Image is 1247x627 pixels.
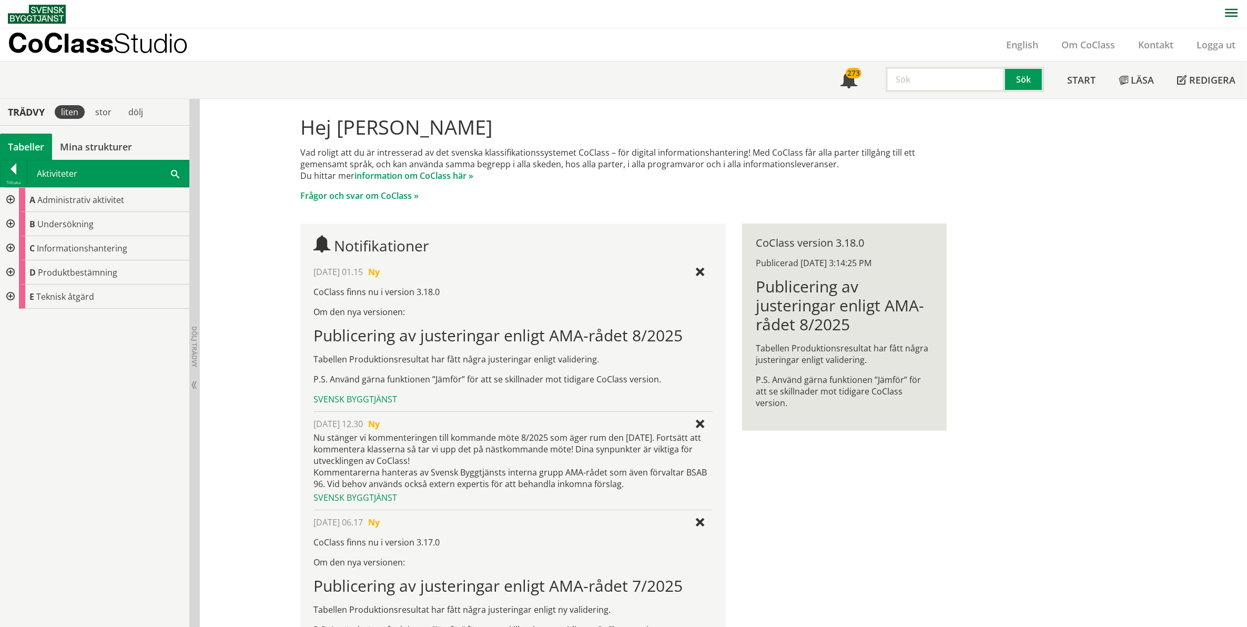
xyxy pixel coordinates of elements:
[114,27,188,58] span: Studio
[756,374,933,409] p: P.S. Använd gärna funktionen ”Jämför” för att se skillnader mot tidigare CoClass version.
[756,257,933,269] div: Publicerad [DATE] 3:14:25 PM
[1131,74,1154,86] span: Läsa
[313,492,713,503] div: Svensk Byggtjänst
[756,237,933,249] div: CoClass version 3.18.0
[300,147,947,181] p: Vad roligt att du är intresserad av det svenska klassifikationssystemet CoClass – för digital inf...
[313,432,713,490] div: Nu stänger vi kommenteringen till kommande möte 8/2025 som äger rum den [DATE]. Fortsätt att komm...
[38,267,117,278] span: Produktbestämning
[334,236,429,256] span: Notifikationer
[354,170,473,181] a: information om CoClass här »
[1050,38,1127,51] a: Om CoClass
[313,517,363,528] span: [DATE] 06.17
[300,190,419,201] a: Frågor och svar om CoClass »
[36,291,94,302] span: Teknisk åtgärd
[1127,38,1185,51] a: Kontakt
[2,106,50,118] div: Trädvy
[368,418,380,430] span: Ny
[1005,67,1044,92] button: Sök
[313,577,713,595] h1: Publicering av justeringar enligt AMA-rådet 7/2025
[8,37,188,49] p: CoClass
[1056,62,1107,98] a: Start
[368,517,380,528] span: Ny
[37,242,127,254] span: Informationshantering
[29,291,34,302] span: E
[8,28,210,61] a: CoClassStudio
[1189,74,1235,86] span: Redigera
[37,194,124,206] span: Administrativ aktivitet
[89,105,118,119] div: stor
[300,115,947,138] h1: Hej [PERSON_NAME]
[37,218,94,230] span: Undersökning
[313,393,713,405] div: Svensk Byggtjänst
[756,342,933,366] p: Tabellen Produktionsresultat har fått några justeringar enligt validering.
[29,267,36,278] span: D
[1165,62,1247,98] a: Redigera
[313,418,363,430] span: [DATE] 12.30
[52,134,140,160] a: Mina strukturer
[1185,38,1247,51] a: Logga ut
[8,5,66,24] img: Svensk Byggtjänst
[756,277,933,334] h1: Publicering av justeringar enligt AMA-rådet 8/2025
[122,105,149,119] div: dölj
[27,160,189,187] div: Aktiviteter
[368,266,380,278] span: Ny
[171,168,179,179] span: Sök i tabellen
[840,73,857,89] span: Notifikationer
[846,68,861,78] div: 273
[313,326,713,345] h1: Publicering av justeringar enligt AMA-rådet 8/2025
[55,105,85,119] div: liten
[313,286,713,298] p: CoClass finns nu i version 3.18.0
[29,242,35,254] span: C
[313,353,713,365] p: Tabellen Produktionsresultat har fått några justeringar enligt validering.
[29,218,35,230] span: B
[29,194,35,206] span: A
[190,326,199,367] span: Dölj trädvy
[1,178,27,187] div: Tillbaka
[313,306,713,318] p: Om den nya versionen:
[886,67,1005,92] input: Sök
[313,604,713,615] p: Tabellen Produktionsresultat har fått några justeringar enligt ny validering.
[313,557,713,568] p: Om den nya versionen:
[829,62,869,98] a: 273
[995,38,1050,51] a: English
[1107,62,1165,98] a: Läsa
[313,537,713,548] p: CoClass finns nu i version 3.17.0
[1067,74,1096,86] span: Start
[313,373,713,385] p: P.S. Använd gärna funktionen ”Jämför” för att se skillnader mot tidigare CoClass version.
[313,266,363,278] span: [DATE] 01.15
